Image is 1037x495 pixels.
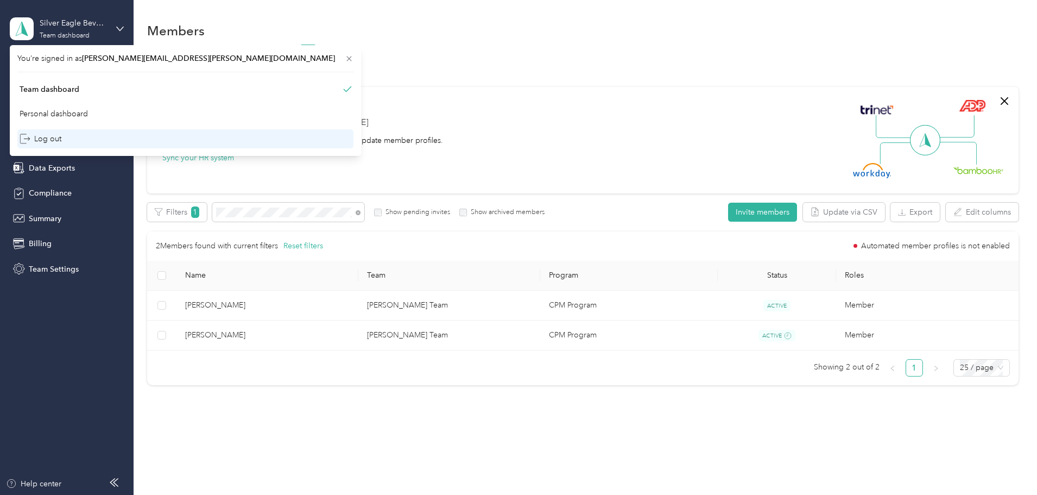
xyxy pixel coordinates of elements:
iframe: Everlance-gr Chat Button Frame [976,434,1037,495]
span: [PERSON_NAME] [185,299,350,311]
th: Status [718,261,836,291]
img: Line Right Down [939,142,977,165]
img: Workday [853,163,891,178]
img: Line Left Up [876,115,914,139]
th: Roles [836,261,1018,291]
th: Team [358,261,540,291]
td: Beatriz Cano-Briones [176,321,358,351]
img: Line Right Up [937,115,975,138]
button: right [927,359,945,377]
p: 2 Members found with current filters [156,240,278,252]
img: ADP [959,99,985,112]
li: Next Page [927,359,945,377]
div: Silver Eagle Beverages [40,17,108,29]
h1: Members [147,25,205,36]
span: Name [185,271,350,280]
button: Reset filters [283,240,323,252]
span: You’re signed in as [17,53,353,64]
th: Program [540,261,718,291]
td: Victor Meza Team [358,291,540,321]
td: Member [836,291,1018,321]
button: Update via CSV [803,203,885,222]
th: Name [176,261,358,291]
td: Member [836,321,1018,351]
span: Billing [29,238,52,249]
td: Dan Torrescano [176,291,358,321]
div: Page Size [953,359,1010,377]
span: [PERSON_NAME] [185,329,350,341]
label: Show pending invites [382,208,450,217]
img: Trinet [858,102,896,117]
td: CPM Program [540,321,718,351]
span: 1 [191,206,199,218]
li: Previous Page [884,359,901,377]
img: Line Left Down [880,142,918,164]
div: Team dashboard [20,84,79,95]
button: Invite members [728,203,797,222]
span: NEW [301,45,315,52]
button: Edit columns [946,203,1019,222]
a: 1 [906,360,922,376]
span: Automated member profiles is not enabled [861,242,1010,250]
label: Show archived members [467,208,545,217]
span: Showing 2 out of 2 [814,359,880,375]
span: ACTIVE [763,300,791,311]
span: Data Exports [29,162,75,174]
td: RJ Hemberger's Team [358,321,540,351]
button: Export [890,203,940,222]
button: left [884,359,901,377]
button: Help center [6,478,61,490]
span: Compliance [29,187,72,199]
span: Summary [29,213,61,224]
td: CPM Program [540,291,718,321]
button: Sync your HR system [162,152,234,164]
span: ACTIVE [758,330,795,341]
div: Team dashboard [40,33,90,39]
span: [PERSON_NAME][EMAIL_ADDRESS][PERSON_NAME][DOMAIN_NAME] [82,54,335,63]
span: Team Settings [29,264,79,275]
img: BambooHR [953,166,1003,174]
span: 25 / page [960,360,1003,376]
div: Personal dashboard [20,108,88,120]
span: left [889,365,896,372]
span: right [933,365,939,372]
div: Log out [20,133,61,145]
button: Filters1 [147,203,207,222]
